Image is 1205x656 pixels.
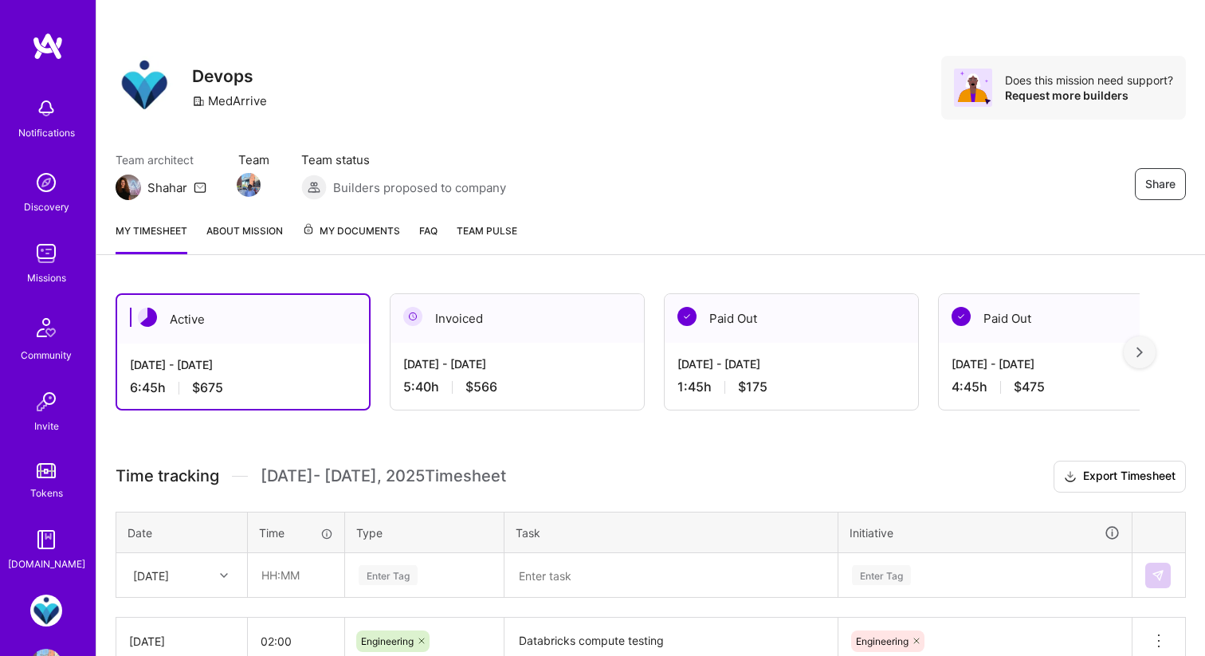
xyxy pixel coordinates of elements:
[1136,347,1143,358] img: right
[361,635,414,647] span: Engineering
[30,167,62,198] img: discovery
[504,512,838,553] th: Task
[856,635,909,647] span: Engineering
[116,151,206,168] span: Team architect
[677,307,697,326] img: Paid Out
[1054,461,1186,493] button: Export Timesheet
[738,379,767,395] span: $175
[116,222,187,254] a: My timesheet
[18,124,75,141] div: Notifications
[345,512,504,553] th: Type
[952,307,971,326] img: Paid Out
[30,595,62,627] img: MedArrive: Devops
[1005,73,1173,88] div: Does this mission need support?
[852,563,911,587] div: Enter Tag
[665,294,918,343] div: Paid Out
[301,151,506,168] span: Team status
[30,386,62,418] img: Invite
[192,92,267,109] div: MedArrive
[30,485,63,501] div: Tokens
[27,269,66,286] div: Missions
[1064,469,1077,485] i: icon Download
[30,238,62,269] img: teamwork
[403,307,422,326] img: Invoiced
[37,463,56,478] img: tokens
[238,171,259,198] a: Team Member Avatar
[30,524,62,556] img: guide book
[237,173,261,197] img: Team Member Avatar
[30,92,62,124] img: bell
[194,181,206,194] i: icon Mail
[677,355,905,372] div: [DATE] - [DATE]
[457,225,517,237] span: Team Pulse
[206,222,283,254] a: About Mission
[116,466,219,486] span: Time tracking
[1005,88,1173,103] div: Request more builders
[220,572,228,579] i: icon Chevron
[939,294,1192,343] div: Paid Out
[1014,379,1045,395] span: $475
[27,308,65,347] img: Community
[465,379,497,395] span: $566
[302,222,400,254] a: My Documents
[457,222,517,254] a: Team Pulse
[850,524,1121,542] div: Initiative
[32,32,64,61] img: logo
[249,554,343,596] input: HH:MM
[26,595,66,627] a: MedArrive: Devops
[261,466,506,486] span: [DATE] - [DATE] , 2025 Timesheet
[21,347,72,363] div: Community
[238,151,269,168] span: Team
[302,222,400,240] span: My Documents
[333,179,506,196] span: Builders proposed to company
[192,95,205,108] i: icon CompanyGray
[419,222,438,254] a: FAQ
[192,379,223,396] span: $675
[359,563,418,587] div: Enter Tag
[192,66,275,86] h3: Devops
[130,356,356,373] div: [DATE] - [DATE]
[133,567,169,583] div: [DATE]
[1152,569,1164,582] img: Submit
[130,379,356,396] div: 6:45 h
[677,379,905,395] div: 1:45 h
[117,295,369,344] div: Active
[301,175,327,200] img: Builders proposed to company
[1145,176,1176,192] span: Share
[129,633,234,650] div: [DATE]
[259,524,333,541] div: Time
[954,69,992,107] img: Avatar
[1135,168,1186,200] button: Share
[116,175,141,200] img: Team Architect
[952,355,1179,372] div: [DATE] - [DATE]
[24,198,69,215] div: Discovery
[952,379,1179,395] div: 4:45 h
[391,294,644,343] div: Invoiced
[138,308,157,327] img: Active
[34,418,59,434] div: Invite
[8,556,85,572] div: [DOMAIN_NAME]
[403,379,631,395] div: 5:40 h
[147,179,187,196] div: Shahar
[116,56,173,113] img: Company Logo
[116,512,248,553] th: Date
[403,355,631,372] div: [DATE] - [DATE]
